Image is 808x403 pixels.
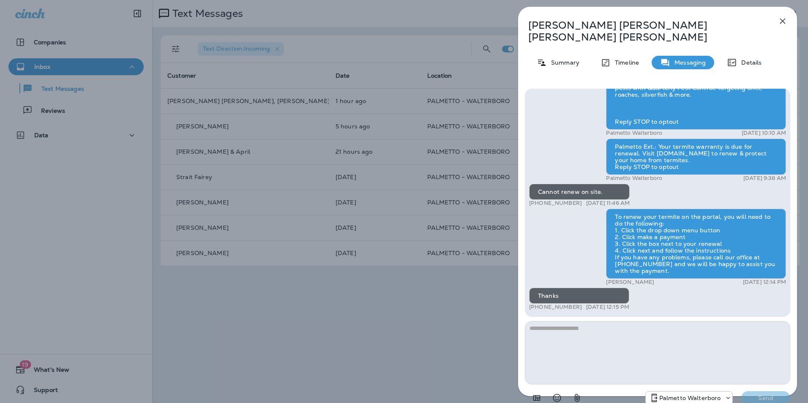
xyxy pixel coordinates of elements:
p: Summary [547,59,579,66]
p: Palmetto Walterboro [606,130,662,136]
div: Palmetto Ext.: Reply now to keep your home safe from pests with Quarterly Pest Control! Targeting... [606,73,786,130]
div: Cannot renew on site. [529,184,630,200]
div: Thanks [529,288,629,304]
p: Messaging [670,59,706,66]
p: [DATE] 12:15 PM [586,304,629,310]
div: Palmetto Ext.: Your termite warranty is due for renewal. Visit [DOMAIN_NAME] to renew & protect y... [606,139,786,175]
p: [PHONE_NUMBER] [529,304,582,310]
div: To renew your termite on the portal, you will need to do the following: 1. Click the drop down me... [606,209,786,279]
div: +1 (843) 549-4955 [646,393,733,403]
p: Palmetto Walterboro [659,395,721,401]
p: [PERSON_NAME] [606,279,654,286]
p: [DATE] 11:46 AM [586,200,630,207]
p: Timeline [611,59,639,66]
p: Details [737,59,762,66]
p: [DATE] 10:10 AM [742,130,786,136]
p: [PHONE_NUMBER] [529,200,582,207]
p: Palmetto Walterboro [606,175,662,182]
p: [DATE] 9:38 AM [743,175,786,182]
p: [DATE] 12:14 PM [743,279,786,286]
p: [PERSON_NAME] [PERSON_NAME] [PERSON_NAME] [PERSON_NAME] [528,19,759,43]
